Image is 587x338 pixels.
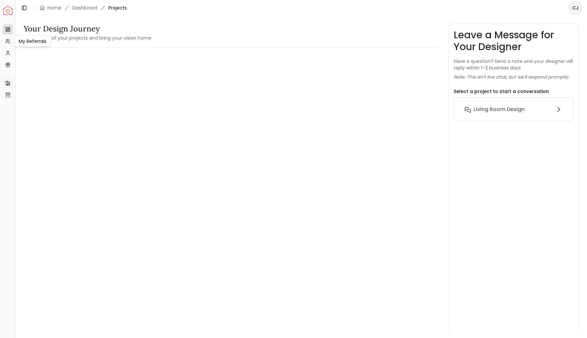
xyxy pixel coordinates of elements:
button: Living Room design [459,103,568,116]
h6: Living Room design [474,105,525,113]
a: Spacejoy [3,6,12,15]
span: Projects [108,5,127,11]
small: Stay on top of your projects and bring your vision home [24,35,151,41]
p: Note: This isn’t live chat, but we’ll respond promptly. [454,74,569,80]
p: Have a question? Send a note and your designer will reply within 1–2 business days. [454,58,574,71]
h3: Your Design Journey [24,24,151,34]
a: Dashboard [72,5,97,11]
nav: breadcrumb [40,5,127,11]
div: My Referrals [14,36,51,47]
span: CJ [569,2,581,14]
img: Spacejoy Logo [3,6,12,15]
button: CJ [569,1,582,14]
p: Select a project to start a conversation [454,88,549,95]
a: Home [47,5,61,11]
h3: Leave a Message for Your Designer [454,29,574,53]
